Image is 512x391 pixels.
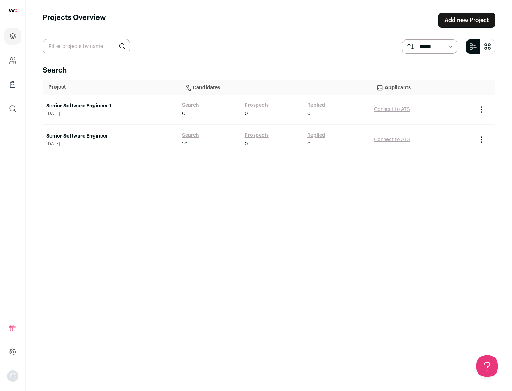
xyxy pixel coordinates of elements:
a: Search [182,102,199,109]
a: Prospects [245,102,269,109]
a: Add new Project [438,13,495,28]
img: wellfound-shorthand-0d5821cbd27db2630d0214b213865d53afaa358527fdda9d0ea32b1df1b89c2c.svg [9,9,17,12]
p: Project [48,84,173,91]
span: [DATE] [46,111,175,117]
a: Company Lists [4,76,21,93]
p: Applicants [376,80,468,94]
span: 0 [307,140,311,148]
a: Projects [4,28,21,45]
a: Replied [307,132,325,139]
a: Replied [307,102,325,109]
a: Senior Software Engineer [46,133,175,140]
a: Company and ATS Settings [4,52,21,69]
span: 0 [245,140,248,148]
p: Candidates [184,80,365,94]
button: Project Actions [477,105,486,114]
iframe: Help Scout Beacon - Open [476,355,498,377]
span: 10 [182,140,188,148]
a: Connect to ATS [374,137,410,142]
span: 0 [307,110,311,117]
a: Senior Software Engineer 1 [46,102,175,109]
button: Project Actions [477,135,486,144]
a: Search [182,132,199,139]
span: 0 [182,110,186,117]
span: 0 [245,110,248,117]
button: Open dropdown [7,370,18,382]
a: Prospects [245,132,269,139]
h2: Search [43,65,495,75]
span: [DATE] [46,141,175,147]
a: Connect to ATS [374,107,410,112]
input: Filter projects by name [43,39,130,53]
img: nopic.png [7,370,18,382]
h1: Projects Overview [43,13,106,28]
